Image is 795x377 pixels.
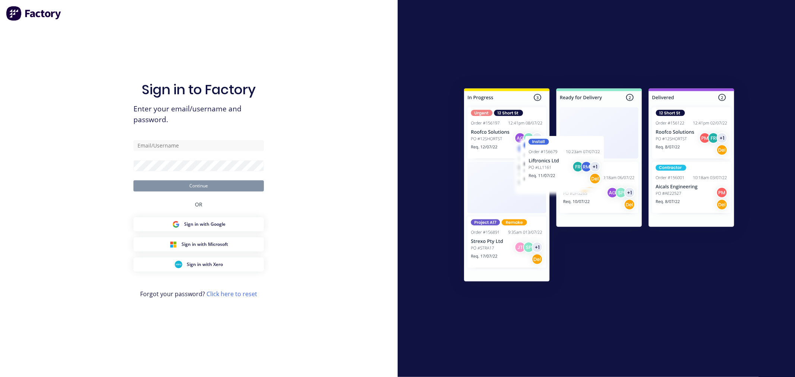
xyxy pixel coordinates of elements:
button: Xero Sign inSign in with Xero [133,257,264,272]
input: Email/Username [133,140,264,151]
span: Forgot your password? [140,289,257,298]
button: Continue [133,180,264,191]
img: Sign in [448,73,751,299]
img: Factory [6,6,62,21]
span: Sign in with Xero [187,261,223,268]
a: Click here to reset [206,290,257,298]
span: Sign in with Microsoft [182,241,228,248]
span: Sign in with Google [184,221,225,228]
button: Microsoft Sign inSign in with Microsoft [133,237,264,251]
img: Xero Sign in [175,261,182,268]
img: Google Sign in [172,221,180,228]
span: Enter your email/username and password. [133,104,264,125]
h1: Sign in to Factory [142,82,256,98]
img: Microsoft Sign in [170,241,177,248]
div: OR [195,191,202,217]
button: Google Sign inSign in with Google [133,217,264,231]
